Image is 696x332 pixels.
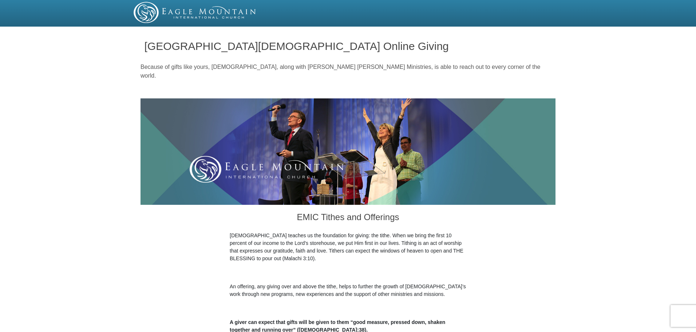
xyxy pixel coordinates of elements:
img: EMIC [134,2,257,23]
h3: EMIC Tithes and Offerings [230,205,466,232]
p: [DEMOGRAPHIC_DATA] teaches us the foundation for giving: the tithe. When we bring the first 10 pe... [230,232,466,262]
p: An offering, any giving over and above the tithe, helps to further the growth of [DEMOGRAPHIC_DAT... [230,283,466,298]
h1: [GEOGRAPHIC_DATA][DEMOGRAPHIC_DATA] Online Giving [145,40,552,52]
p: Because of gifts like yours, [DEMOGRAPHIC_DATA], along with [PERSON_NAME] [PERSON_NAME] Ministrie... [141,63,555,80]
